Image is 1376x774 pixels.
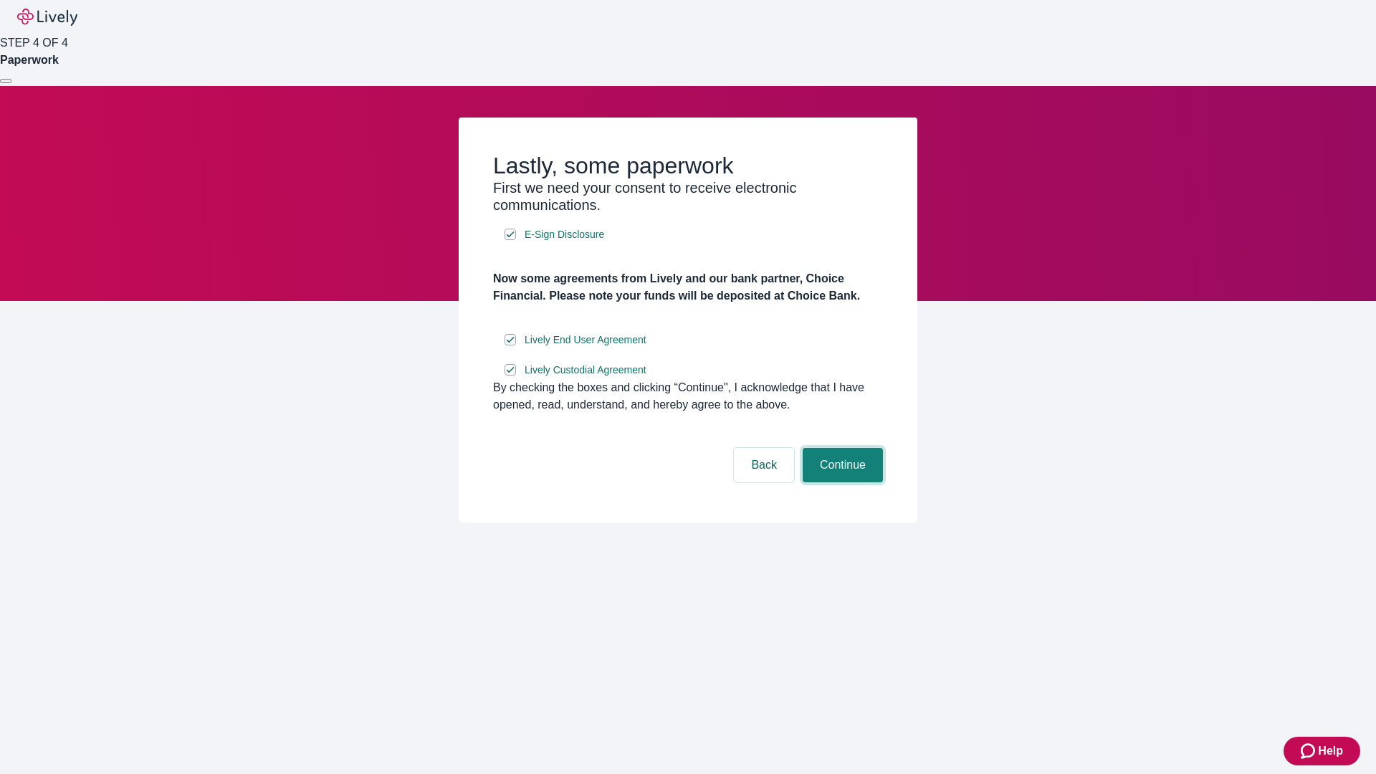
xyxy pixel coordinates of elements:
button: Continue [803,448,883,482]
div: By checking the boxes and clicking “Continue", I acknowledge that I have opened, read, understand... [493,379,883,414]
h2: Lastly, some paperwork [493,152,883,179]
img: Lively [17,9,77,26]
h3: First we need your consent to receive electronic communications. [493,179,883,214]
button: Back [734,448,794,482]
svg: Zendesk support icon [1301,742,1318,760]
span: Lively End User Agreement [525,333,646,348]
span: Lively Custodial Agreement [525,363,646,378]
h4: Now some agreements from Lively and our bank partner, Choice Financial. Please note your funds wi... [493,270,883,305]
a: e-sign disclosure document [522,331,649,349]
a: e-sign disclosure document [522,361,649,379]
span: Help [1318,742,1343,760]
span: E-Sign Disclosure [525,227,604,242]
button: Zendesk support iconHelp [1284,737,1360,765]
a: e-sign disclosure document [522,226,607,244]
